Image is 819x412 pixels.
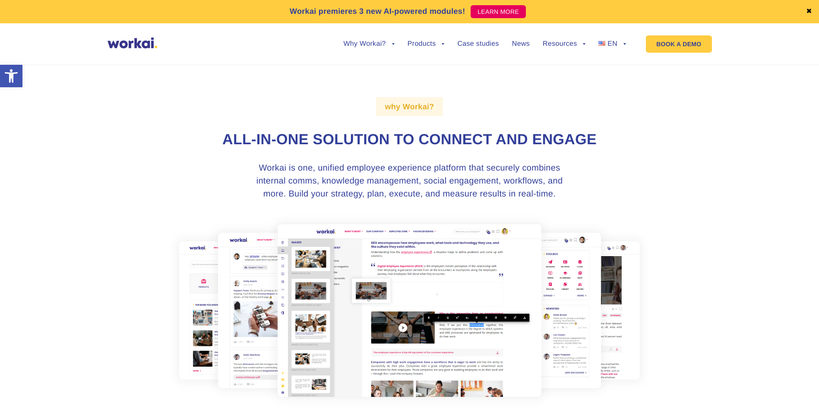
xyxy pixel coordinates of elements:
img: why Workai? [170,214,649,407]
a: BOOK A DEMO [646,35,711,53]
a: Products [408,41,445,48]
a: LEARN MORE [471,5,526,18]
h3: Workai is one, unified employee experience platform that securely combines internal comms, knowle... [248,162,572,200]
h1: All-in-one solution to connect and engage [170,130,649,150]
a: Case studies [457,41,499,48]
a: Resources [543,41,585,48]
span: EN [607,40,617,48]
a: Why Workai? [343,41,394,48]
a: News [512,41,530,48]
p: Workai premieres 3 new AI-powered modules! [290,6,465,17]
a: ✖ [806,8,812,15]
label: why Workai? [376,97,443,116]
